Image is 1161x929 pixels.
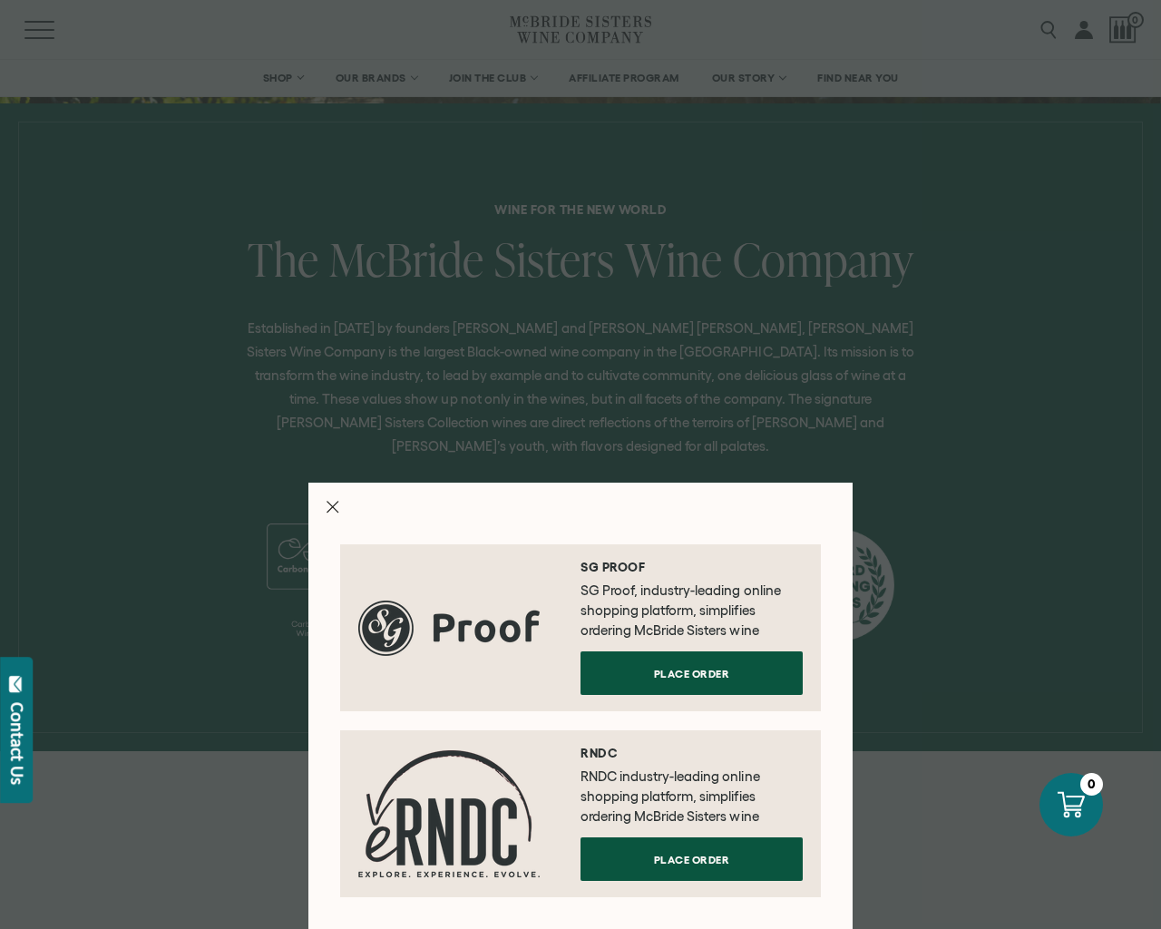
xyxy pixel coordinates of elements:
[580,747,803,759] h6: RNDC
[580,767,803,826] p: RNDC industry-leading online shopping platform, simplifies ordering McBride Sisters wine
[1080,773,1103,796] div: 0
[8,702,26,785] div: Contact Us
[327,501,339,513] button: Close modal
[622,842,762,877] span: Place order
[622,656,762,691] span: Place order
[580,561,803,573] h6: SG Proof
[580,581,803,641] p: SG Proof, industry-leading online shopping platform, simplifies ordering McBride Sisters wine
[580,837,803,881] a: Place order
[580,651,803,695] a: Place order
